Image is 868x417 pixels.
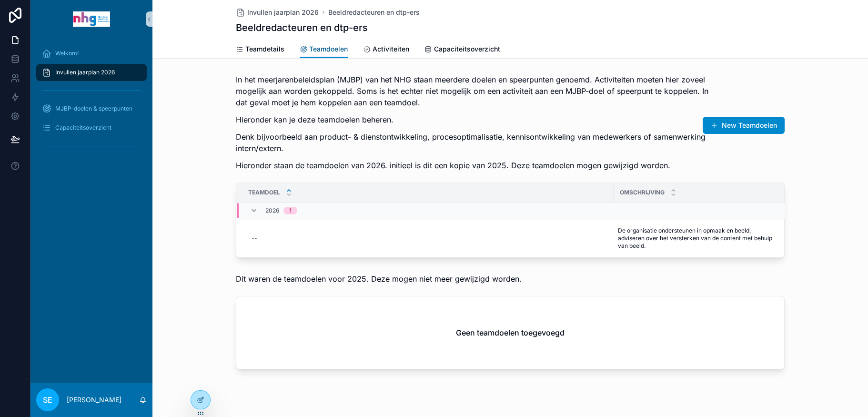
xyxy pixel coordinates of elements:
[456,327,565,338] h2: Geen teamdoelen toegevoegd
[236,41,284,60] a: Teamdetails
[328,8,420,17] a: Beeldredacteuren en dtp-ers
[236,273,522,285] p: Dit waren de teamdoelen voor 2025. Deze mogen niet meer gewijzigd worden.
[55,105,132,112] span: MJBP-doelen & speerpunten
[424,41,500,60] a: Capaciteitsoverzicht
[248,231,608,246] a: --
[36,45,147,62] a: Welkom!
[373,44,409,54] span: Activiteiten
[618,227,776,250] span: De organisatie ondersteunen in opmaak en beeld, adviseren over het versterken van de content met ...
[43,394,52,406] span: SE
[620,189,665,196] span: Omschrijving
[36,64,147,81] a: Invullen jaarplan 2026
[55,50,79,57] span: Welkom!
[55,124,111,132] span: Capaciteitsoverzicht
[236,21,368,34] h1: Beeldredacteuren en dtp-ers
[36,100,147,117] a: MJBP-doelen & speerpunten
[247,8,319,17] span: Invullen jaarplan 2026
[67,395,121,405] p: [PERSON_NAME]
[252,234,257,242] div: --
[309,44,348,54] span: Teamdoelen
[236,131,713,154] p: Denk bijvoorbeeld aan product- & dienstontwikkeling, procesoptimalisatie, kennisontwikkeling van ...
[703,117,785,134] button: New Teamdoelen
[289,207,292,214] div: 1
[55,69,115,76] span: Invullen jaarplan 2026
[245,44,284,54] span: Teamdetails
[30,38,152,166] div: scrollable content
[248,189,280,196] span: Teamdoel
[265,207,280,214] span: 2026
[363,41,409,60] a: Activiteiten
[236,160,713,171] p: Hieronder staan de teamdoelen van 2026. initieel is dit een kopie van 2025. Deze teamdoelen mogen...
[236,8,319,17] a: Invullen jaarplan 2026
[300,41,348,59] a: Teamdoelen
[73,11,110,27] img: App logo
[36,119,147,136] a: Capaciteitsoverzicht
[434,44,500,54] span: Capaciteitsoverzicht
[236,114,713,125] p: Hieronder kan je deze teamdoelen beheren.
[236,74,713,108] p: In het meerjarenbeleidsplan (MJBP) van het NHG staan meerdere doelen en speerpunten genoemd. Acti...
[614,223,780,254] a: De organisatie ondersteunen in opmaak en beeld, adviseren over het versterken van de content met ...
